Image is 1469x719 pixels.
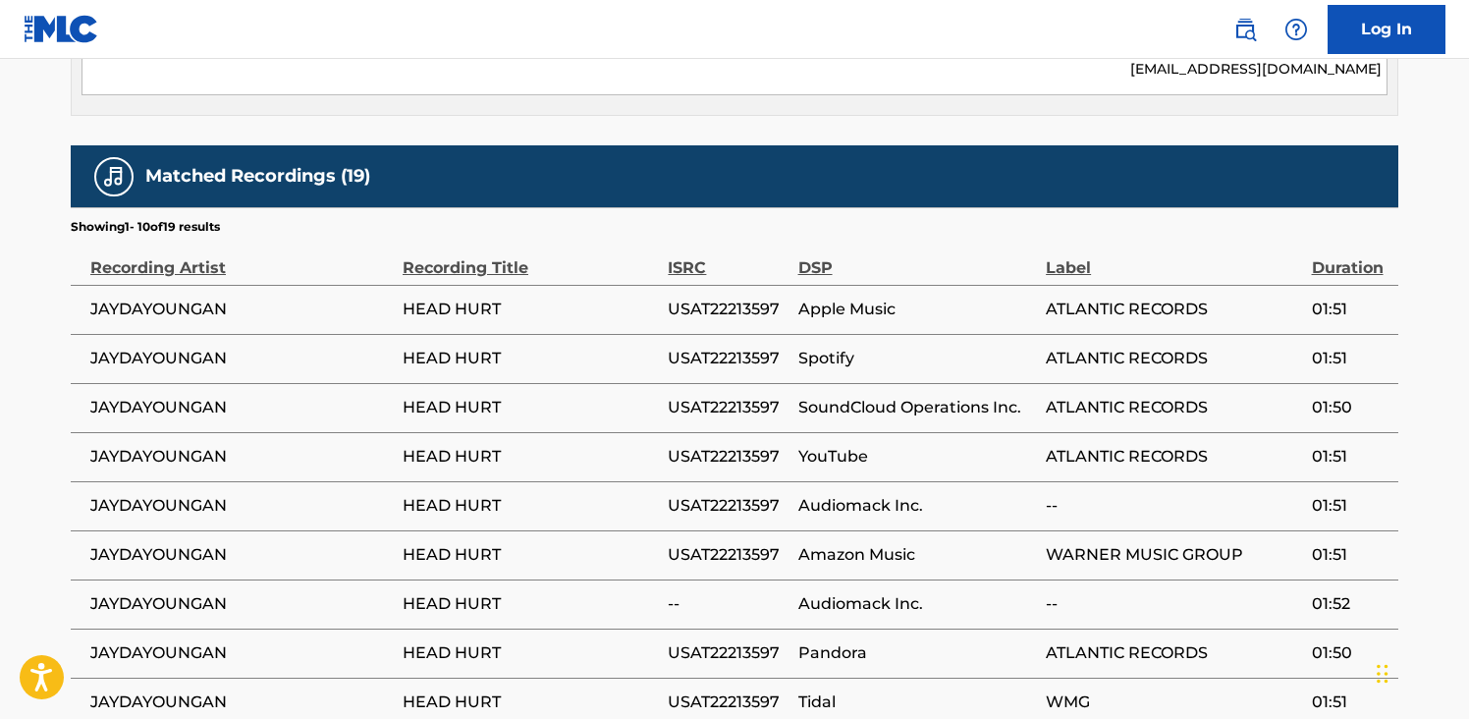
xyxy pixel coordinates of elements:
img: search [1233,18,1257,41]
span: USAT22213597 [668,396,788,419]
span: USAT22213597 [668,691,788,714]
span: HEAD HURT [403,396,658,419]
img: MLC Logo [24,15,99,43]
h5: Matched Recordings (19) [145,165,370,188]
span: JAYDAYOUNGAN [90,396,393,419]
span: USAT22213597 [668,543,788,567]
span: 01:51 [1312,494,1388,518]
span: -- [668,592,788,616]
span: ATLANTIC RECORDS [1046,347,1301,370]
span: Amazon Music [798,543,1037,567]
span: WMG [1046,691,1301,714]
div: Drag [1377,644,1388,703]
img: Matched Recordings [102,165,126,189]
a: Public Search [1225,10,1265,49]
p: Showing 1 - 10 of 19 results [71,218,220,236]
p: [EMAIL_ADDRESS][DOMAIN_NAME] [1130,59,1387,80]
span: USAT22213597 [668,641,788,665]
span: USAT22213597 [668,298,788,321]
span: 01:50 [1312,641,1388,665]
span: HEAD HURT [403,641,658,665]
span: JAYDAYOUNGAN [90,347,393,370]
div: DSP [798,236,1037,280]
span: HEAD HURT [403,494,658,518]
span: Audiomack Inc. [798,592,1037,616]
span: JAYDAYOUNGAN [90,691,393,714]
span: 01:52 [1312,592,1388,616]
span: HEAD HURT [403,298,658,321]
div: Help [1277,10,1316,49]
span: JAYDAYOUNGAN [90,298,393,321]
span: ATLANTIC RECORDS [1046,445,1301,469]
div: Recording Title [403,236,658,280]
span: Spotify [798,347,1037,370]
span: Audiomack Inc. [798,494,1037,518]
span: JAYDAYOUNGAN [90,494,393,518]
div: Duration [1312,236,1388,280]
span: 01:51 [1312,347,1388,370]
span: 01:51 [1312,543,1388,567]
div: Label [1046,236,1301,280]
div: Recording Artist [90,236,393,280]
span: JAYDAYOUNGAN [90,592,393,616]
span: 01:51 [1312,445,1388,469]
span: HEAD HURT [403,445,658,469]
span: 01:51 [1312,691,1388,714]
span: ATLANTIC RECORDS [1046,641,1301,665]
span: Pandora [798,641,1037,665]
span: HEAD HURT [403,592,658,616]
span: YouTube [798,445,1037,469]
span: JAYDAYOUNGAN [90,641,393,665]
iframe: Chat Widget [1371,625,1469,719]
span: -- [1046,494,1301,518]
span: HEAD HURT [403,347,658,370]
span: -- [1046,592,1301,616]
span: USAT22213597 [668,445,788,469]
div: ISRC [668,236,788,280]
span: WARNER MUSIC GROUP [1046,543,1301,567]
span: JAYDAYOUNGAN [90,445,393,469]
span: HEAD HURT [403,691,658,714]
span: USAT22213597 [668,347,788,370]
span: ATLANTIC RECORDS [1046,396,1301,419]
span: SoundCloud Operations Inc. [798,396,1037,419]
span: ATLANTIC RECORDS [1046,298,1301,321]
span: HEAD HURT [403,543,658,567]
span: Apple Music [798,298,1037,321]
span: Tidal [798,691,1037,714]
span: 01:50 [1312,396,1388,419]
a: Log In [1328,5,1445,54]
img: help [1284,18,1308,41]
span: JAYDAYOUNGAN [90,543,393,567]
span: USAT22213597 [668,494,788,518]
span: 01:51 [1312,298,1388,321]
